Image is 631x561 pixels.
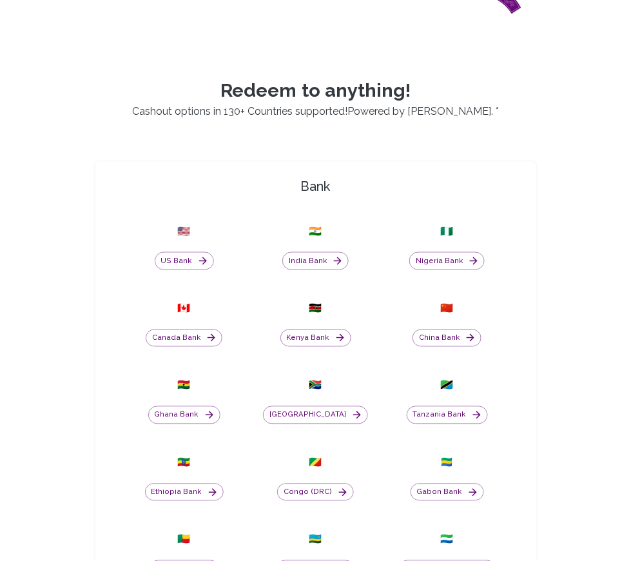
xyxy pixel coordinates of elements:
[148,406,220,424] button: Ghana Bank
[79,104,553,119] p: Cashout options in 130+ Countries supported! . *
[145,484,224,502] button: Ethiopia Bank
[309,532,322,547] span: 🇷🇼
[309,224,322,239] span: 🇮🇳
[101,177,531,195] h4: Bank
[347,105,491,117] a: Powered by [PERSON_NAME]
[277,484,354,502] button: Congo (DRC)
[441,455,454,471] span: 🇬🇦
[79,79,553,102] p: Redeem to anything!
[441,301,454,317] span: 🇨🇳
[178,455,191,471] span: 🇪🇹
[409,252,485,270] button: Nigeria Bank
[309,301,322,317] span: 🇰🇪
[441,378,454,393] span: 🇹🇿
[411,484,484,502] button: Gabon Bank
[178,378,191,393] span: 🇬🇭
[178,532,191,547] span: 🇧🇯
[263,406,368,424] button: [GEOGRAPHIC_DATA]
[282,252,349,270] button: India Bank
[407,406,488,424] button: Tanzania Bank
[178,301,191,317] span: 🇨🇦
[309,378,322,393] span: 🇿🇦
[178,224,191,239] span: 🇺🇸
[413,330,481,348] button: China Bank
[441,532,454,547] span: 🇸🇱
[155,252,214,270] button: US Bank
[146,330,222,348] button: Canada Bank
[441,224,454,239] span: 🇳🇬
[280,330,351,348] button: Kenya Bank
[309,455,322,471] span: 🇨🇬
